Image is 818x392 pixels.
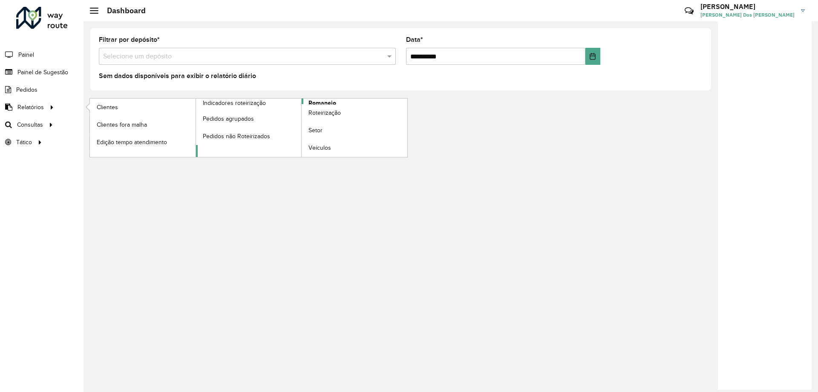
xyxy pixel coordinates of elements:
[99,35,160,45] label: Filtrar por depósito
[90,99,302,157] a: Indicadores roteirização
[308,108,341,117] span: Roteirização
[97,103,118,112] span: Clientes
[308,126,323,135] span: Setor
[196,110,302,127] a: Pedidos agrupados
[98,6,146,15] h2: Dashboard
[302,105,407,122] a: Roteirização
[97,120,147,129] span: Clientes fora malha
[680,2,698,20] a: Contato Rápido
[90,116,196,133] a: Clientes fora malha
[16,85,37,94] span: Pedidos
[90,134,196,151] a: Edição tempo atendimento
[18,50,34,59] span: Painel
[700,3,795,11] h3: [PERSON_NAME]
[97,138,167,147] span: Edição tempo atendimento
[196,128,302,145] a: Pedidos não Roteirizados
[99,71,256,81] label: Sem dados disponíveis para exibir o relatório diário
[308,99,336,107] span: Romaneio
[17,68,68,77] span: Painel de Sugestão
[308,143,331,152] span: Veículos
[90,99,196,116] a: Clientes
[302,139,407,157] a: Veículos
[302,122,407,139] a: Setor
[16,138,32,147] span: Tático
[700,11,795,19] span: [PERSON_NAME] Dos [PERSON_NAME]
[406,35,423,45] label: Data
[203,99,266,107] span: Indicadores roteirização
[203,132,270,141] span: Pedidos não Roteirizados
[17,103,44,112] span: Relatórios
[196,99,408,157] a: Romaneio
[17,120,43,129] span: Consultas
[585,48,600,65] button: Choose Date
[203,114,254,123] span: Pedidos agrupados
